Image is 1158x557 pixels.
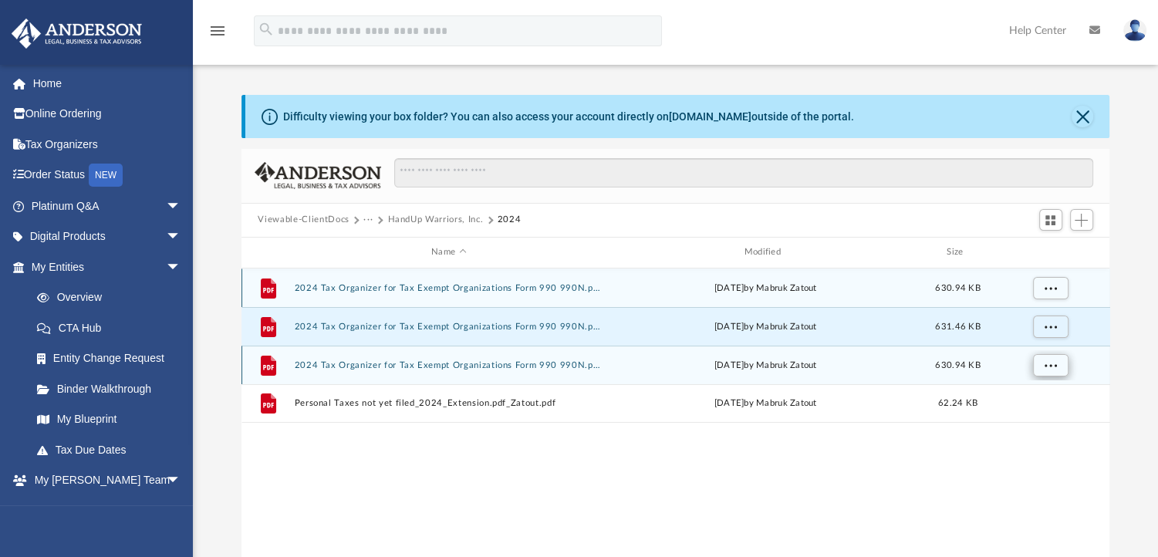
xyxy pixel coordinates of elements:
[995,245,1103,259] div: id
[208,29,227,40] a: menu
[1123,19,1146,42] img: User Pic
[283,109,854,125] div: Difficulty viewing your box folder? You can also access your account directly on outside of the p...
[1070,209,1093,231] button: Add
[11,99,204,130] a: Online Ordering
[166,191,197,222] span: arrow_drop_down
[935,322,980,330] span: 631.46 KB
[11,251,204,282] a: My Entitiesarrow_drop_down
[669,110,751,123] a: [DOMAIN_NAME]
[258,213,349,227] button: Viewable-ClientDocs
[714,360,744,369] span: [DATE]
[610,281,920,295] div: by Mabruk Zatout
[22,343,204,374] a: Entity Change Request
[1039,209,1062,231] button: Switch to Grid View
[11,191,204,221] a: Platinum Q&Aarrow_drop_down
[610,358,920,372] div: by Mabruk Zatout
[927,245,988,259] div: Size
[22,404,197,435] a: My Blueprint
[1032,276,1068,299] button: More options
[714,283,744,292] span: [DATE]
[7,19,147,49] img: Anderson Advisors Platinum Portal
[294,398,603,408] button: Personal Taxes not yet filed_2024_Extension.pdf_Zatout.pdf
[22,312,204,343] a: CTA Hub
[1032,353,1068,376] button: More options
[258,21,275,38] i: search
[248,245,286,259] div: id
[208,22,227,40] i: menu
[22,282,204,313] a: Overview
[394,158,1092,187] input: Search files and folders
[387,213,483,227] button: HandUp Warriors, Inc.
[11,129,204,160] a: Tax Organizers
[293,245,603,259] div: Name
[22,434,204,465] a: Tax Due Dates
[166,221,197,253] span: arrow_drop_down
[11,465,197,496] a: My [PERSON_NAME] Teamarrow_drop_down
[294,282,603,292] button: 2024 Tax Organizer for Tax Exempt Organizations Form 990 990N.pdf_Zatout [DATE] v2.pdf
[11,160,204,191] a: Order StatusNEW
[935,283,980,292] span: 630.94 KB
[610,319,920,333] div: [DATE] by Mabruk Zatout
[11,221,204,252] a: Digital Productsarrow_drop_down
[363,213,373,227] button: ···
[166,251,197,283] span: arrow_drop_down
[1032,315,1068,338] button: More options
[294,321,603,331] button: 2024 Tax Organizer for Tax Exempt Organizations Form 990 990N.pdf_Zatout [DATE].pdf
[166,465,197,497] span: arrow_drop_down
[610,245,920,259] div: Modified
[294,360,603,370] button: 2024 Tax Organizer for Tax Exempt Organizations Form 990 990N.pdf_Zatout [DATE]_v2.pdf
[11,68,204,99] a: Home
[937,399,977,407] span: 62.24 KB
[935,360,980,369] span: 630.94 KB
[1072,106,1093,127] button: Close
[22,495,189,545] a: My [PERSON_NAME] Team
[22,373,204,404] a: Binder Walkthrough
[89,164,123,187] div: NEW
[610,397,920,410] div: [DATE] by Mabruk Zatout
[498,213,522,227] button: 2024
